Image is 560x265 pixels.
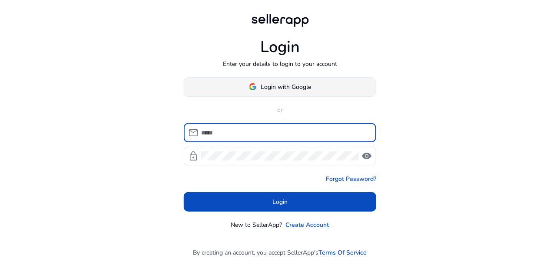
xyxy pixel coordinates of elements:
button: Login [184,192,376,212]
p: New to SellerApp? [231,220,282,229]
p: or [184,105,376,115]
a: Terms Of Service [319,248,367,257]
h1: Login [260,38,300,56]
span: Login with Google [261,82,311,92]
span: visibility [361,151,372,161]
span: Login [272,197,288,206]
a: Forgot Password? [326,174,376,183]
p: Enter your details to login to your account [223,59,337,69]
button: Login with Google [184,77,376,97]
span: lock [188,151,199,161]
a: Create Account [286,220,329,229]
img: google-logo.svg [249,83,257,91]
span: mail [188,128,199,138]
